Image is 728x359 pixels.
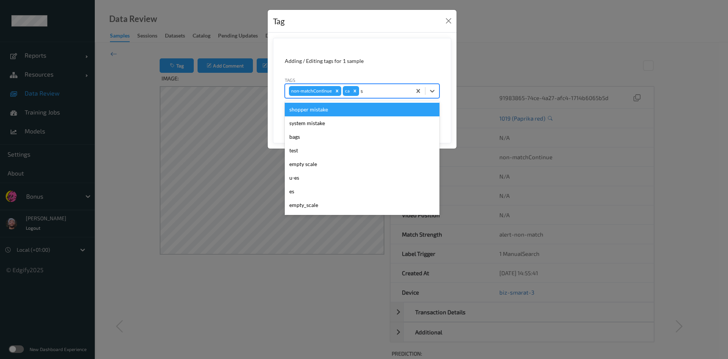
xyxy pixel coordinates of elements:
div: as-no [285,212,439,226]
div: system mistake [285,116,439,130]
label: Tags [285,77,295,83]
div: Adding / Editing tags for 1 sample [285,57,439,65]
div: Tag [273,15,285,27]
button: Close [443,16,454,26]
div: Remove non-matchContinue [333,86,341,96]
div: Remove ca [351,86,359,96]
div: non-matchContinue [289,86,333,96]
div: es [285,185,439,198]
div: u-es [285,171,439,185]
div: bags [285,130,439,144]
div: test [285,144,439,157]
div: empty_scale [285,198,439,212]
div: shopper mistake [285,103,439,116]
div: ca [343,86,351,96]
div: empty scale [285,157,439,171]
